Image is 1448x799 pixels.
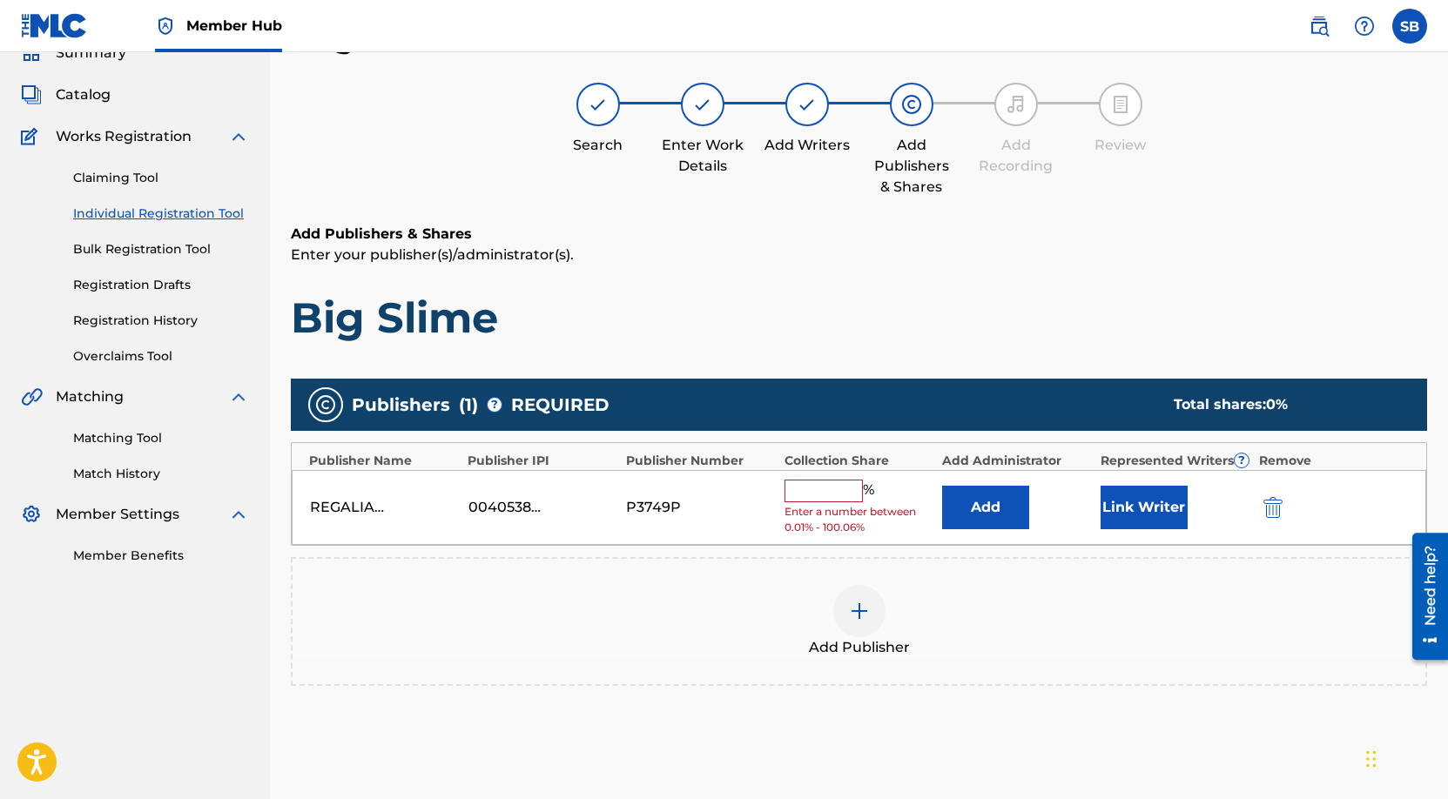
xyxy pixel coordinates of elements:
[868,135,955,198] div: Add Publishers & Shares
[1309,16,1330,37] img: search
[863,480,879,502] span: %
[785,452,934,470] div: Collection Share
[73,240,249,258] a: Bulk Registration Tool
[228,504,249,525] img: expand
[309,452,459,470] div: Publisher Name
[291,245,1427,265] p: Enter your publisher(s)/administrator(s).
[588,94,609,115] img: step indicator icon for Search
[73,312,249,330] a: Registration History
[21,504,42,525] img: Member Settings
[291,224,1427,245] h6: Add Publishers & Shares
[626,452,776,470] div: Publisher Number
[56,84,111,105] span: Catalog
[73,547,249,565] a: Member Benefits
[1366,733,1377,785] div: Drag
[1259,452,1409,470] div: Remove
[692,94,713,115] img: step indicator icon for Enter Work Details
[186,16,282,36] span: Member Hub
[21,386,43,407] img: Matching
[1174,394,1392,415] div: Total shares:
[21,84,111,105] a: CatalogCatalog
[488,398,502,412] span: ?
[1101,486,1188,529] button: Link Writer
[1110,94,1131,115] img: step indicator icon for Review
[56,504,179,525] span: Member Settings
[1266,396,1288,413] span: 0 %
[1361,715,1448,799] iframe: Chat Widget
[797,94,818,115] img: step indicator icon for Add Writers
[1077,135,1164,156] div: Review
[555,135,642,156] div: Search
[73,347,249,366] a: Overclaims Tool
[1347,9,1382,44] div: Help
[21,126,44,147] img: Works Registration
[1235,453,1249,467] span: ?
[155,16,176,37] img: Top Rightsholder
[228,126,249,147] img: expand
[73,205,249,223] a: Individual Registration Tool
[849,601,870,621] img: add
[942,452,1092,470] div: Add Administrator
[56,43,126,64] span: Summary
[1399,527,1448,667] iframe: Resource Center
[73,276,249,294] a: Registration Drafts
[511,392,610,418] span: REQUIRED
[764,135,851,156] div: Add Writers
[659,135,746,177] div: Enter Work Details
[1006,94,1027,115] img: step indicator icon for Add Recording
[1354,16,1375,37] img: help
[1101,452,1250,470] div: Represented Writers
[21,13,88,38] img: MLC Logo
[291,292,1427,344] h1: Big Slime
[21,84,42,105] img: Catalog
[1392,9,1427,44] div: User Menu
[56,386,124,407] span: Matching
[901,94,922,115] img: step indicator icon for Add Publishers & Shares
[228,386,249,407] img: expand
[785,504,934,535] span: Enter a number between 0.01% - 100.06%
[56,126,192,147] span: Works Registration
[809,637,910,658] span: Add Publisher
[73,429,249,447] a: Matching Tool
[468,452,617,470] div: Publisher IPI
[942,486,1029,529] button: Add
[973,135,1060,177] div: Add Recording
[1263,497,1283,518] img: 12a2ab48e56ec057fbd8.svg
[352,392,450,418] span: Publishers
[73,169,249,187] a: Claiming Tool
[73,465,249,483] a: Match History
[459,392,478,418] span: ( 1 )
[315,394,336,415] img: publishers
[1302,9,1337,44] a: Public Search
[21,43,126,64] a: SummarySummary
[21,43,42,64] img: Summary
